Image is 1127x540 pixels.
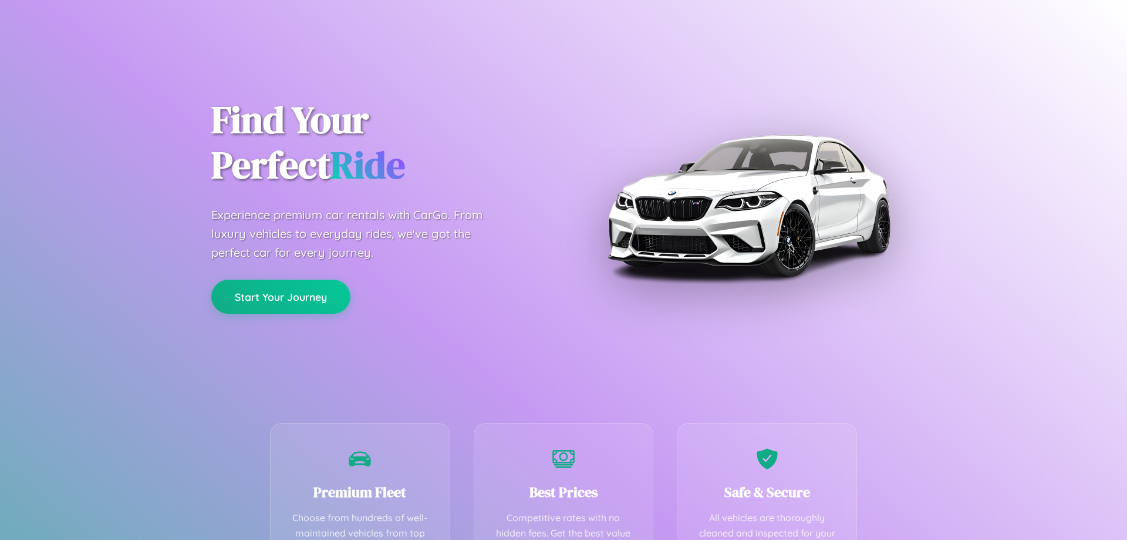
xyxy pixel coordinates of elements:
[211,206,505,262] p: Experience premium car rentals with CarGo. From luxury vehicles to everyday rides, we've got the ...
[602,59,895,353] img: Premium BMW car rental vehicle
[288,482,432,502] h3: Premium Fleet
[211,280,350,314] button: Start Your Journey
[330,139,405,190] span: Ride
[695,482,839,502] h3: Safe & Secure
[492,482,636,502] h3: Best Prices
[211,98,546,188] h1: Find Your Perfect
